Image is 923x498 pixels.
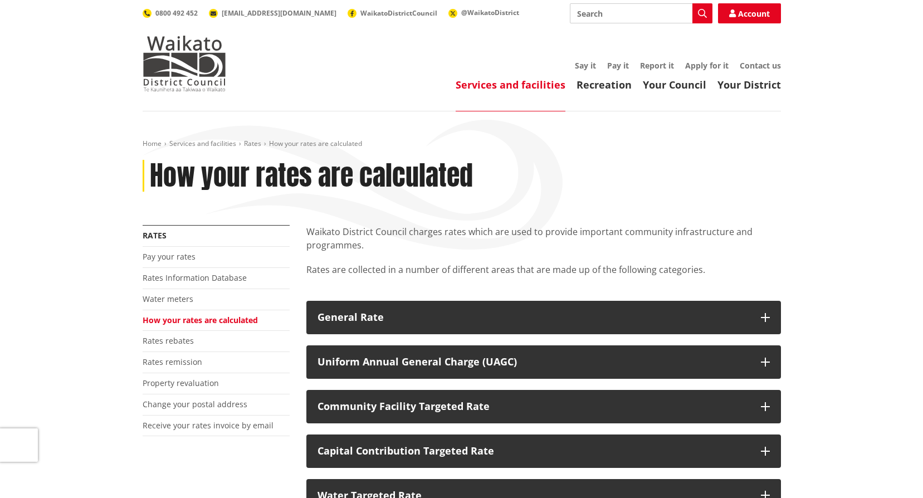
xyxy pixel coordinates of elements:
a: Rates [244,139,261,148]
a: Pay your rates [143,251,196,262]
a: Rates Information Database [143,272,247,283]
a: Report it [640,60,674,71]
a: WaikatoDistrictCouncil [348,8,437,18]
a: Receive your rates invoice by email [143,420,274,431]
a: @WaikatoDistrict [448,8,519,17]
span: How your rates are calculated [269,139,362,148]
span: WaikatoDistrictCouncil [360,8,437,18]
a: Home [143,139,162,148]
h1: How your rates are calculated [150,160,473,192]
span: [EMAIL_ADDRESS][DOMAIN_NAME] [222,8,336,18]
a: Recreation [577,78,632,91]
a: Pay it [607,60,629,71]
button: Community Facility Targeted Rate [306,390,781,423]
a: Change your postal address [143,399,247,409]
img: Waikato District Council - Te Kaunihera aa Takiwaa o Waikato [143,36,226,91]
a: Contact us [740,60,781,71]
p: Rates are collected in a number of different areas that are made up of the following categories. [306,263,781,290]
button: Capital Contribution Targeted Rate [306,434,781,468]
a: Property revaluation [143,378,219,388]
a: Rates remission [143,357,202,367]
button: Uniform Annual General Charge (UAGC) [306,345,781,379]
a: Say it [575,60,596,71]
a: Your District [717,78,781,91]
button: General Rate [306,301,781,334]
a: 0800 492 452 [143,8,198,18]
a: Rates [143,230,167,241]
a: Your Council [643,78,706,91]
a: [EMAIL_ADDRESS][DOMAIN_NAME] [209,8,336,18]
a: Account [718,3,781,23]
div: General Rate [318,312,750,323]
input: Search input [570,3,712,23]
nav: breadcrumb [143,139,781,149]
a: Services and facilities [169,139,236,148]
a: Services and facilities [456,78,565,91]
div: Uniform Annual General Charge (UAGC) [318,357,750,368]
a: Rates rebates [143,335,194,346]
a: Water meters [143,294,193,304]
a: Apply for it [685,60,729,71]
a: How your rates are calculated [143,315,258,325]
span: 0800 492 452 [155,8,198,18]
div: Capital Contribution Targeted Rate [318,446,750,457]
div: Community Facility Targeted Rate [318,401,750,412]
span: @WaikatoDistrict [461,8,519,17]
p: Waikato District Council charges rates which are used to provide important community infrastructu... [306,225,781,252]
